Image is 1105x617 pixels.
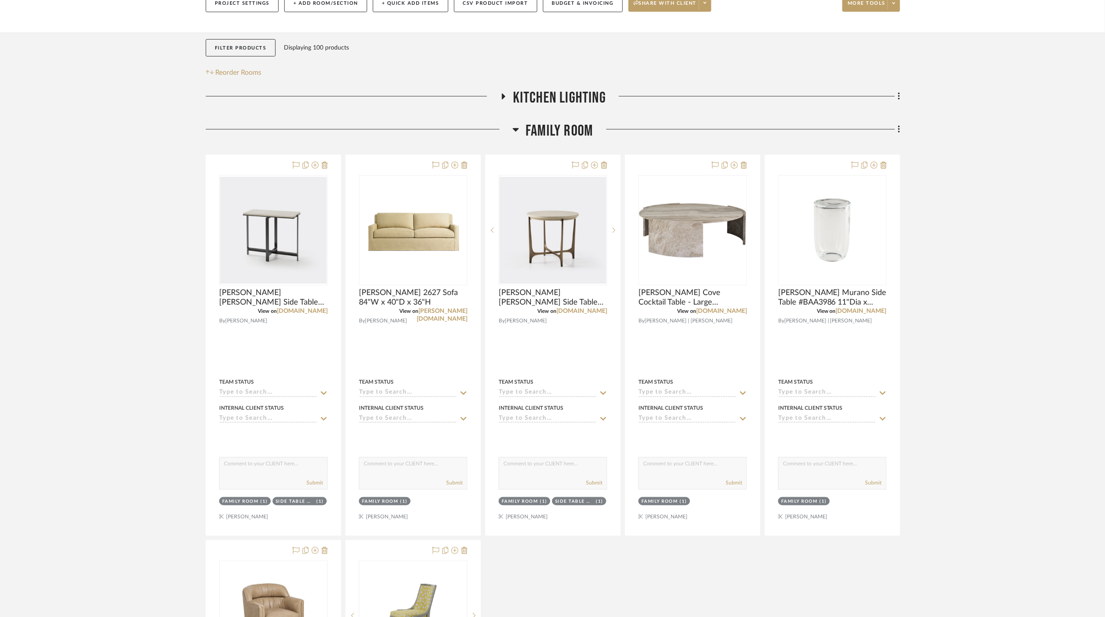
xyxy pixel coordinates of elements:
span: [PERSON_NAME] 2627 Sofa 84"W x 40"D x 36"H [359,288,467,307]
span: View on [258,308,277,314]
img: Baker Murano Side Table #BAA3986 11"Dia x 18"H [779,199,886,262]
div: (1) [401,498,408,505]
span: By [359,317,365,325]
span: Family Room [526,122,593,140]
div: (1) [261,498,268,505]
a: [DOMAIN_NAME] [277,308,328,314]
button: Submit [306,479,323,487]
div: Family Room [502,498,538,505]
a: [DOMAIN_NAME] [836,308,887,314]
span: By [219,317,225,325]
div: Family Room [222,498,259,505]
input: Type to Search… [219,389,317,397]
span: View on [399,308,418,314]
input: Type to Search… [638,415,737,423]
input: Type to Search… [638,389,737,397]
div: (1) [820,498,827,505]
span: [PERSON_NAME] | [PERSON_NAME] [784,317,872,325]
div: (1) [596,498,604,505]
div: (1) [317,498,324,505]
div: Team Status [359,378,394,386]
img: Baker Cove Cocktail Table - Large 60W60W16.5H [639,199,746,262]
span: [PERSON_NAME] | [PERSON_NAME] [645,317,733,325]
a: [DOMAIN_NAME] [556,308,607,314]
a: [DOMAIN_NAME] [696,308,747,314]
div: Internal Client Status [219,404,284,412]
div: Side Table Options [276,498,315,505]
a: [PERSON_NAME][DOMAIN_NAME] [417,308,467,322]
span: Reorder Rooms [216,67,262,78]
input: Type to Search… [778,415,876,423]
div: Displaying 100 products [284,39,349,56]
button: Submit [446,479,463,487]
input: Type to Search… [359,389,457,397]
span: [PERSON_NAME] Cove Cocktail Table - Large 60W60W16.5H [638,288,747,307]
button: Filter Products [206,39,276,57]
span: [PERSON_NAME] Murano Side Table #BAA3986 11"Dia x 18"H [778,288,887,307]
span: [PERSON_NAME] [225,317,267,325]
div: 0 [499,176,607,285]
img: Holly Hunt Portia Side Table #PTAO-ST 18"Dia x 23"H or 28"Dia x 26.75"H [500,177,606,284]
input: Type to Search… [499,389,597,397]
span: View on [537,308,556,314]
div: Internal Client Status [638,404,703,412]
span: [PERSON_NAME] [PERSON_NAME] Side Table #FLO-ST 12"W x 26.5"D x 22.25"H [219,288,328,307]
div: Team Status [499,378,533,386]
span: [PERSON_NAME] [PERSON_NAME] Side Table #PTAO-ST 18"Dia x 23"H or 28"Dia x 26.75"H [499,288,607,307]
input: Type to Search… [499,415,597,423]
span: View on [817,308,836,314]
span: By [499,317,505,325]
div: Family Room [781,498,818,505]
img: Holly Hunt Florence Side Table #FLO-ST 12"W x 26.5"D x 22.25"H [220,177,327,284]
div: Internal Client Status [778,404,843,412]
input: Type to Search… [778,389,876,397]
span: [PERSON_NAME] [365,317,407,325]
div: Internal Client Status [359,404,424,412]
button: Submit [865,479,882,487]
div: Family Room [641,498,678,505]
span: Kitchen Lighting [513,89,606,107]
div: Family Room [362,498,398,505]
div: Internal Client Status [499,404,563,412]
div: Team Status [219,378,254,386]
input: Type to Search… [219,415,317,423]
span: [PERSON_NAME] [505,317,547,325]
button: Submit [726,479,742,487]
div: Team Status [638,378,673,386]
span: By [638,317,645,325]
div: Side Table Options [555,498,594,505]
span: View on [677,308,696,314]
span: By [778,317,784,325]
img: A.Rudin 2627 Sofa 84"W x 40"D x 36"H [360,195,467,266]
button: Reorder Rooms [206,67,262,78]
button: Submit [586,479,602,487]
div: (1) [540,498,548,505]
div: Team Status [778,378,813,386]
div: (1) [680,498,687,505]
input: Type to Search… [359,415,457,423]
